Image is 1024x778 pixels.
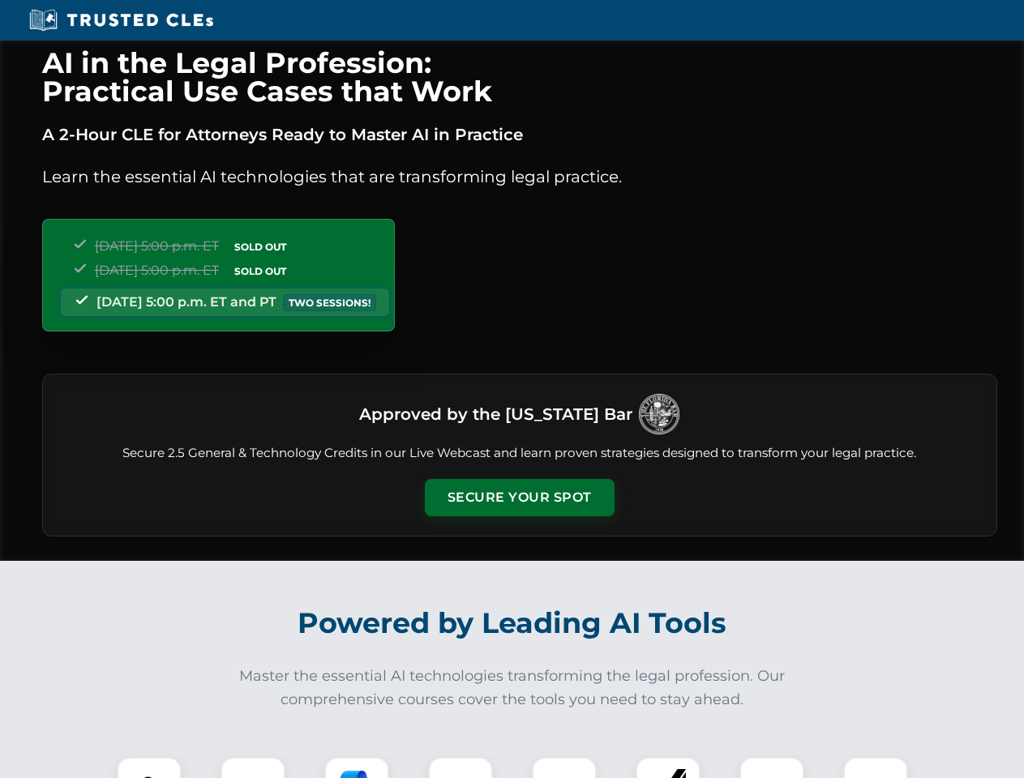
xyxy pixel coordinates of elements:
span: [DATE] 5:00 p.m. ET [95,238,219,254]
span: SOLD OUT [229,263,292,280]
span: [DATE] 5:00 p.m. ET [95,263,219,278]
p: Learn the essential AI technologies that are transforming legal practice. [42,164,997,190]
h1: AI in the Legal Profession: Practical Use Cases that Work [42,49,997,105]
h3: Approved by the [US_STATE] Bar [359,400,632,429]
p: A 2-Hour CLE for Attorneys Ready to Master AI in Practice [42,122,997,147]
h2: Powered by Leading AI Tools [63,595,962,652]
span: SOLD OUT [229,238,292,255]
p: Secure 2.5 General & Technology Credits in our Live Webcast and learn proven strategies designed ... [62,444,977,463]
p: Master the essential AI technologies transforming the legal profession. Our comprehensive courses... [229,665,796,712]
button: Secure Your Spot [425,479,615,516]
img: Logo [639,394,679,434]
img: Trusted CLEs [24,8,218,32]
